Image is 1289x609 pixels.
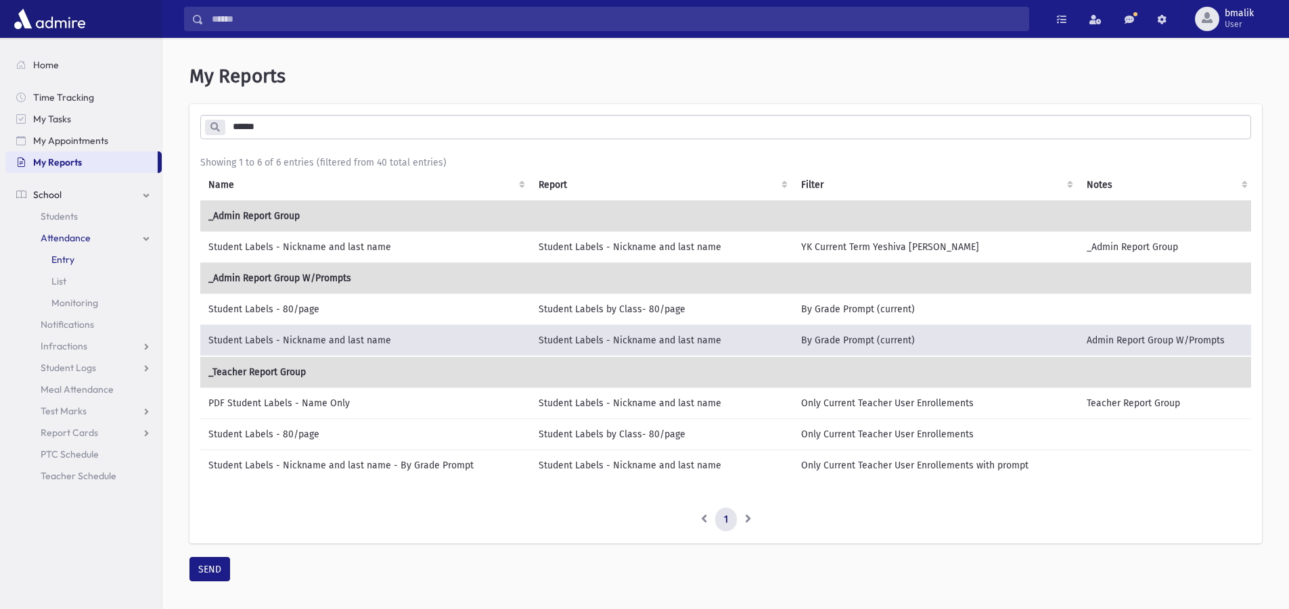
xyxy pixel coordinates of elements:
td: _Admin Report Group W/Prompts [200,262,1253,293]
td: Only Current Teacher User Enrollements [793,418,1079,449]
td: _Admin Report Group [200,200,1253,231]
td: Only Current Teacher User Enrollements [793,387,1079,418]
span: Monitoring [51,297,98,309]
span: Students [41,210,78,222]
span: Home [33,59,59,71]
span: My Reports [189,65,286,87]
td: Teacher Report Group [1079,387,1253,418]
td: Student Labels - 80/page [200,418,530,449]
th: Filter : activate to sort column ascending [793,170,1079,201]
a: My Reports [5,151,158,173]
td: By Grade Prompt (current) [793,324,1079,356]
span: Time Tracking [33,91,94,103]
span: PTC Schedule [41,448,99,460]
a: List [5,270,162,292]
span: bmalik [1225,8,1254,19]
span: School [33,189,62,201]
td: Student Labels - Nickname and last name [200,231,530,262]
a: My Tasks [5,108,162,130]
div: Showing 1 to 6 of 6 entries (filtered from 40 total entries) [200,155,1251,170]
td: By Grade Prompt (current) [793,293,1079,324]
span: Entry [51,253,74,266]
td: Student Labels - Nickname and last name [530,231,793,262]
a: Notifications [5,314,162,335]
a: Infractions [5,335,162,357]
span: List [51,275,66,287]
td: _Admin Report Group [1079,231,1253,262]
td: PDF Student Labels - Name Only [200,387,530,418]
td: Student Labels by Class- 80/page [530,418,793,449]
span: Infractions [41,340,87,352]
a: Student Logs [5,357,162,379]
td: Student Labels - Nickname and last name [530,449,793,481]
td: Student Labels - Nickname and last name - By Grade Prompt [200,449,530,481]
th: Name: activate to sort column ascending [200,170,530,201]
a: Attendance [5,227,162,249]
td: Admin Report Group W/Prompts [1079,324,1253,356]
span: Report Cards [41,427,98,439]
th: Notes : activate to sort column ascending [1079,170,1253,201]
a: My Appointments [5,130,162,151]
td: YK Current Term Yeshiva [PERSON_NAME] [793,231,1079,262]
td: Student Labels - 80/page [200,293,530,324]
span: Attendance [41,232,91,244]
a: Time Tracking [5,87,162,108]
a: Students [5,205,162,227]
span: Meal Attendance [41,383,114,395]
span: My Appointments [33,135,108,147]
span: Student Logs [41,362,96,374]
img: AdmirePro [11,5,89,32]
a: Report Cards [5,422,162,443]
th: Report: activate to sort column ascending [530,170,793,201]
a: Teacher Schedule [5,465,162,487]
a: Monitoring [5,292,162,314]
span: My Reports [33,156,82,168]
button: SEND [189,557,230,581]
input: Search [204,7,1028,31]
a: Entry [5,249,162,270]
span: Teacher Schedule [41,470,116,482]
span: User [1225,19,1254,30]
a: 1 [715,508,737,532]
td: Only Current Teacher User Enrollements with prompt [793,449,1079,481]
span: Notifications [41,318,94,331]
a: Home [5,54,162,76]
a: School [5,184,162,205]
span: My Tasks [33,113,71,125]
a: Test Marks [5,400,162,422]
a: PTC Schedule [5,443,162,465]
td: Student Labels - Nickname and last name [200,324,530,356]
td: _Teacher Report Group [200,356,1253,388]
a: Meal Attendance [5,379,162,400]
td: Student Labels by Class- 80/page [530,293,793,324]
span: Test Marks [41,405,87,417]
td: Student Labels - Nickname and last name [530,324,793,356]
td: Student Labels - Nickname and last name [530,387,793,418]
